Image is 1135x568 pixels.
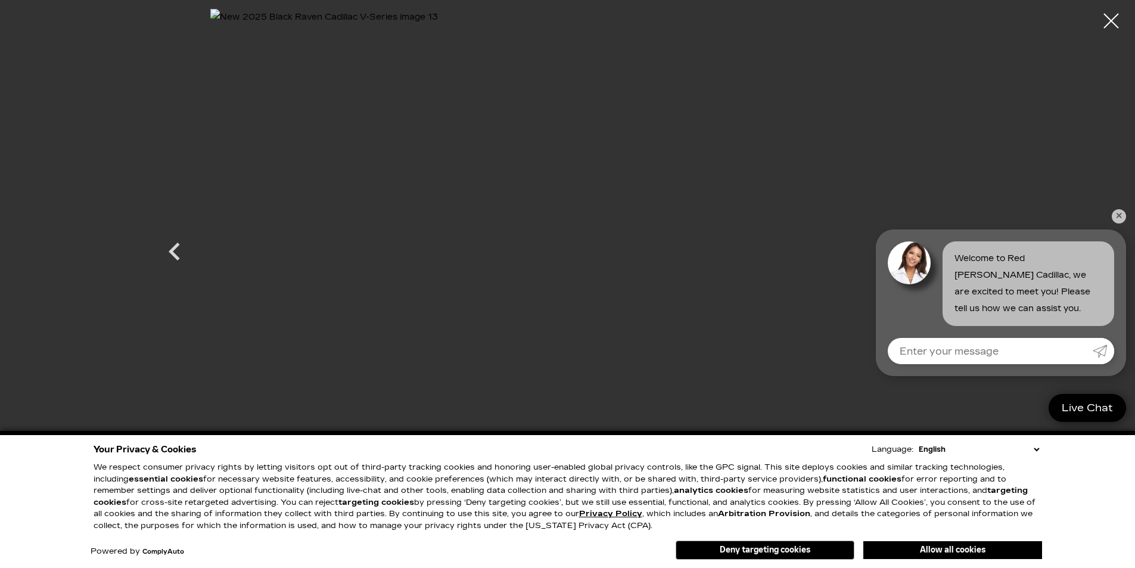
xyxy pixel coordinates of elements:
[1049,394,1126,422] a: Live Chat
[888,338,1093,364] input: Enter your message
[210,9,925,473] img: New 2025 Black Raven Cadillac V-Series image 13
[579,509,642,519] u: Privacy Policy
[1056,401,1119,415] span: Live Chat
[676,541,854,560] button: Deny targeting cookies
[94,462,1042,532] p: We respect consumer privacy rights by letting visitors opt out of third-party tracking cookies an...
[872,446,913,454] div: Language:
[674,486,748,495] strong: analytics cookies
[718,509,810,519] strong: Arbitration Provision
[129,474,203,484] strong: essential cookies
[94,441,197,458] span: Your Privacy & Cookies
[338,498,414,507] strong: targeting cookies
[94,486,1028,507] strong: targeting cookies
[91,548,184,555] div: Powered by
[823,474,901,484] strong: functional cookies
[157,228,192,281] div: Previous
[888,241,931,284] img: Agent profile photo
[142,548,184,555] a: ComplyAuto
[863,541,1042,559] button: Allow all cookies
[1093,338,1114,364] a: Submit
[916,443,1042,455] select: Language Select
[943,241,1114,326] div: Welcome to Red [PERSON_NAME] Cadillac, we are excited to meet you! Please tell us how we can assi...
